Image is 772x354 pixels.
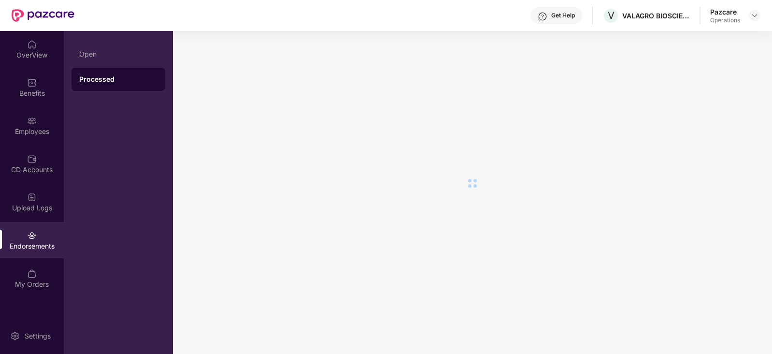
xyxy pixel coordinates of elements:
div: VALAGRO BIOSCIENCES [622,11,690,20]
img: svg+xml;base64,PHN2ZyBpZD0iTXlfT3JkZXJzIiBkYXRhLW5hbWU9Ik15IE9yZGVycyIgeG1sbnM9Imh0dHA6Ly93d3cudz... [27,269,37,279]
div: Settings [22,331,54,341]
div: Open [79,50,157,58]
img: svg+xml;base64,PHN2ZyBpZD0iSGVscC0zMngzMiIgeG1sbnM9Imh0dHA6Ly93d3cudzMub3JnLzIwMDAvc3ZnIiB3aWR0aD... [538,12,547,21]
img: New Pazcare Logo [12,9,74,22]
div: Operations [710,16,740,24]
img: svg+xml;base64,PHN2ZyBpZD0iQmVuZWZpdHMiIHhtbG5zPSJodHRwOi8vd3d3LnczLm9yZy8yMDAwL3N2ZyIgd2lkdGg9Ij... [27,78,37,88]
img: svg+xml;base64,PHN2ZyBpZD0iRHJvcGRvd24tMzJ4MzIiIHhtbG5zPSJodHRwOi8vd3d3LnczLm9yZy8yMDAwL3N2ZyIgd2... [751,12,758,19]
div: Processed [79,74,157,84]
div: Pazcare [710,7,740,16]
div: Get Help [551,12,575,19]
img: svg+xml;base64,PHN2ZyBpZD0iRW5kb3JzZW1lbnRzIiB4bWxucz0iaHR0cDovL3d3dy53My5vcmcvMjAwMC9zdmciIHdpZH... [27,231,37,240]
img: svg+xml;base64,PHN2ZyBpZD0iU2V0dGluZy0yMHgyMCIgeG1sbnM9Imh0dHA6Ly93d3cudzMub3JnLzIwMDAvc3ZnIiB3aW... [10,331,20,341]
img: svg+xml;base64,PHN2ZyBpZD0iSG9tZSIgeG1sbnM9Imh0dHA6Ly93d3cudzMub3JnLzIwMDAvc3ZnIiB3aWR0aD0iMjAiIG... [27,40,37,49]
img: svg+xml;base64,PHN2ZyBpZD0iVXBsb2FkX0xvZ3MiIGRhdGEtbmFtZT0iVXBsb2FkIExvZ3MiIHhtbG5zPSJodHRwOi8vd3... [27,192,37,202]
span: V [608,10,615,21]
img: svg+xml;base64,PHN2ZyBpZD0iQ0RfQWNjb3VudHMiIGRhdGEtbmFtZT0iQ0QgQWNjb3VudHMiIHhtbG5zPSJodHRwOi8vd3... [27,154,37,164]
img: svg+xml;base64,PHN2ZyBpZD0iRW1wbG95ZWVzIiB4bWxucz0iaHR0cDovL3d3dy53My5vcmcvMjAwMC9zdmciIHdpZHRoPS... [27,116,37,126]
